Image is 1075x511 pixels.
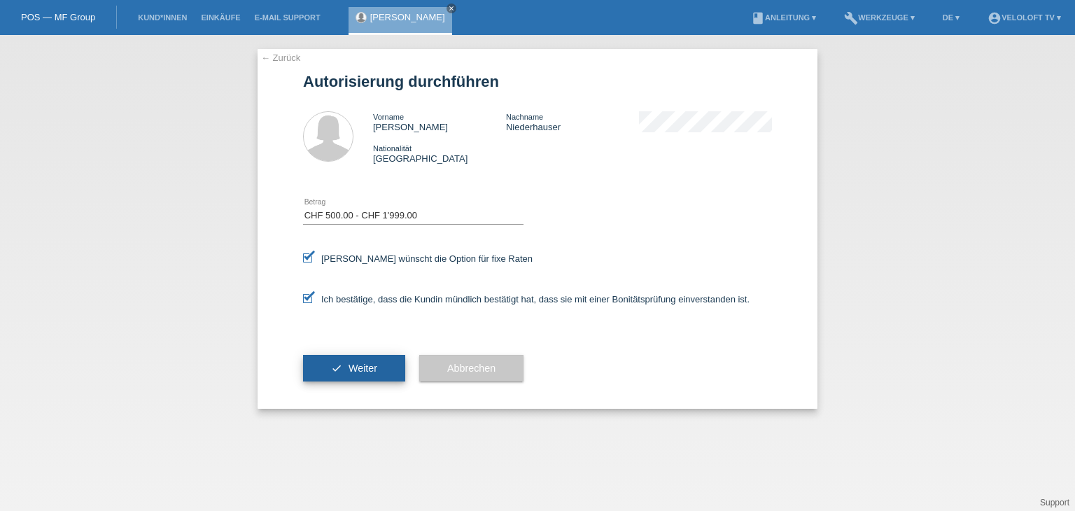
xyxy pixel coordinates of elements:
[744,13,823,22] a: bookAnleitung ▾
[506,113,543,121] span: Nachname
[981,13,1068,22] a: account_circleVeloLoft TV ▾
[303,294,750,304] label: Ich bestätige, dass die Kundin mündlich bestätigt hat, dass sie mit einer Bonitätsprüfung einvers...
[936,13,967,22] a: DE ▾
[349,363,377,374] span: Weiter
[21,12,95,22] a: POS — MF Group
[447,363,496,374] span: Abbrechen
[370,12,445,22] a: [PERSON_NAME]
[303,73,772,90] h1: Autorisierung durchführen
[837,13,922,22] a: buildWerkzeuge ▾
[447,3,456,13] a: close
[331,363,342,374] i: check
[194,13,247,22] a: Einkäufe
[988,11,1002,25] i: account_circle
[248,13,328,22] a: E-Mail Support
[1040,498,1069,507] a: Support
[751,11,765,25] i: book
[373,113,404,121] span: Vorname
[844,11,858,25] i: build
[419,355,524,381] button: Abbrechen
[261,52,300,63] a: ← Zurück
[506,111,639,132] div: Niederhauser
[448,5,455,12] i: close
[303,355,405,381] button: check Weiter
[131,13,194,22] a: Kund*innen
[303,253,533,264] label: [PERSON_NAME] wünscht die Option für fixe Raten
[373,144,412,153] span: Nationalität
[373,111,506,132] div: [PERSON_NAME]
[373,143,506,164] div: [GEOGRAPHIC_DATA]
